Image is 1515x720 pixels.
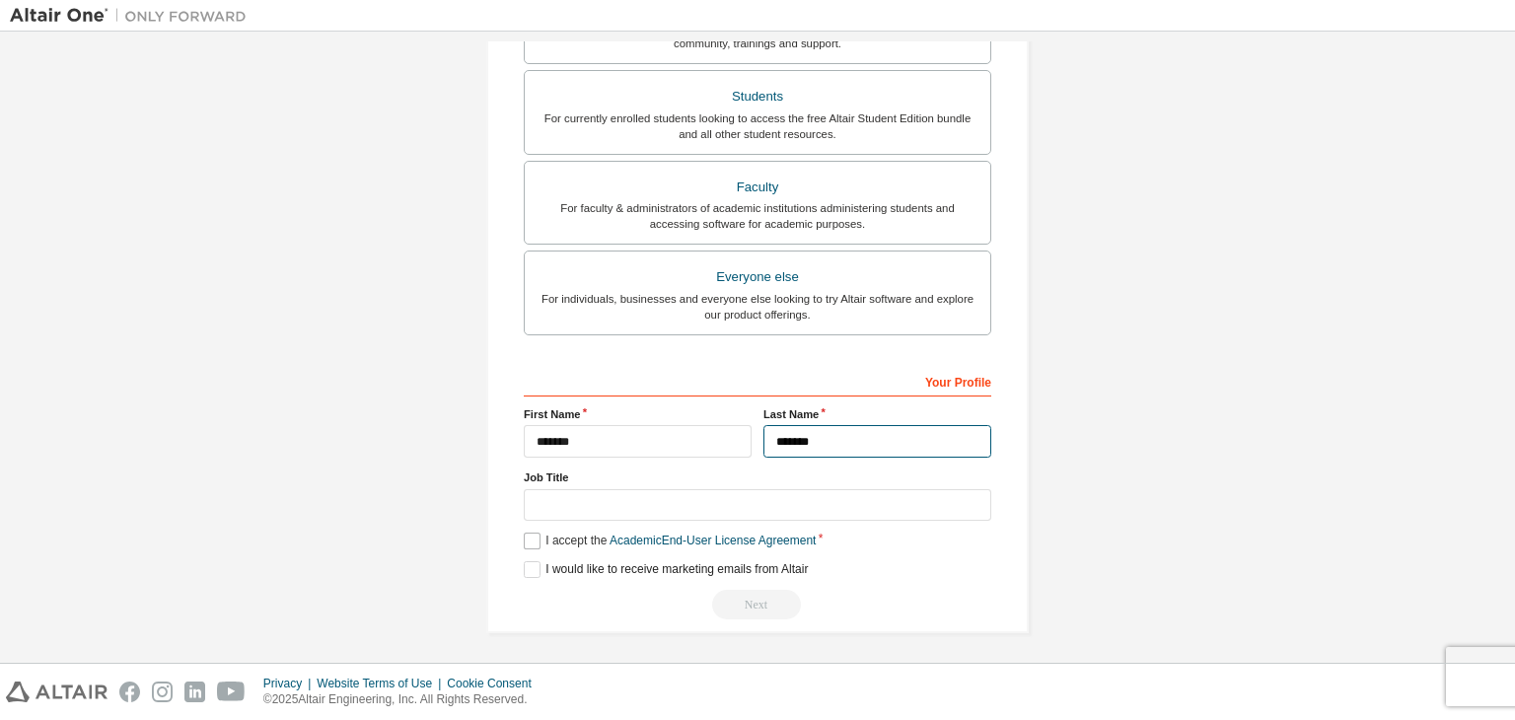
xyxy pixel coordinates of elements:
[524,406,752,422] label: First Name
[537,200,978,232] div: For faculty & administrators of academic institutions administering students and accessing softwa...
[537,263,978,291] div: Everyone else
[524,561,808,578] label: I would like to receive marketing emails from Altair
[217,682,246,702] img: youtube.svg
[524,469,991,485] label: Job Title
[447,676,542,691] div: Cookie Consent
[184,682,205,702] img: linkedin.svg
[537,110,978,142] div: For currently enrolled students looking to access the free Altair Student Edition bundle and all ...
[6,682,108,702] img: altair_logo.svg
[763,406,991,422] label: Last Name
[317,676,447,691] div: Website Terms of Use
[524,533,816,549] label: I accept the
[10,6,256,26] img: Altair One
[537,291,978,323] div: For individuals, businesses and everyone else looking to try Altair software and explore our prod...
[152,682,173,702] img: instagram.svg
[524,365,991,396] div: Your Profile
[537,174,978,201] div: Faculty
[263,691,543,708] p: © 2025 Altair Engineering, Inc. All Rights Reserved.
[537,83,978,110] div: Students
[524,590,991,619] div: Read and acccept EULA to continue
[263,676,317,691] div: Privacy
[610,534,816,547] a: Academic End-User License Agreement
[119,682,140,702] img: facebook.svg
